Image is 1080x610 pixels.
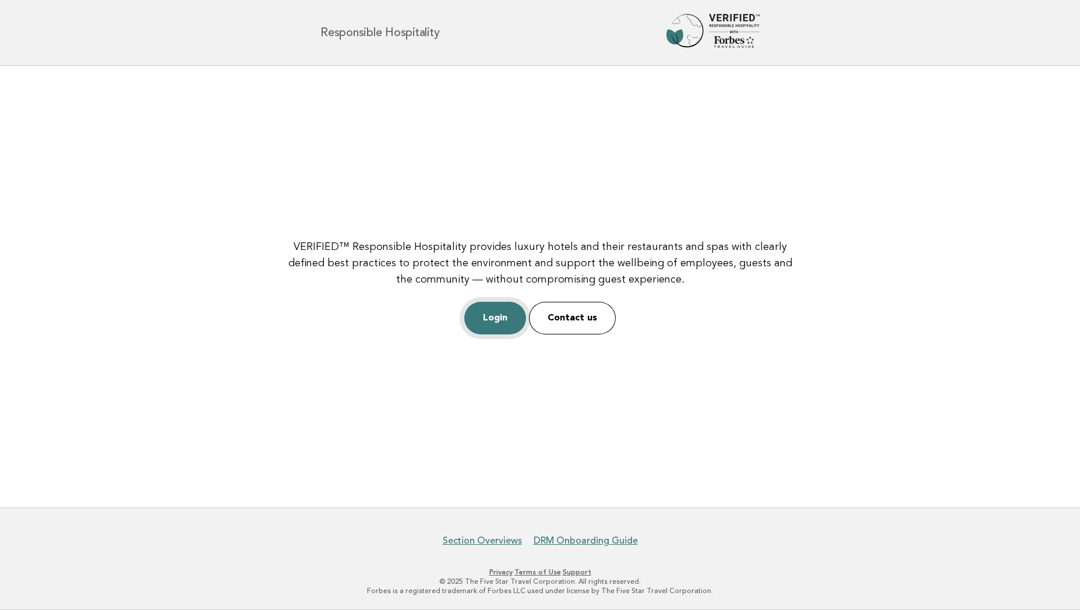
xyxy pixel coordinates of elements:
[529,302,616,334] a: Contact us
[563,568,591,576] a: Support
[464,302,526,334] a: Login
[489,568,513,576] a: Privacy
[183,586,897,595] p: Forbes is a registered trademark of Forbes LLC used under license by The Five Star Travel Corpora...
[183,577,897,586] p: © 2025 The Five Star Travel Corporation. All rights reserved.
[183,567,897,577] p: · ·
[534,535,638,546] a: DRM Onboarding Guide
[284,239,796,288] p: VERIFIED™ Responsible Hospitality provides luxury hotels and their restaurants and spas with clea...
[320,27,439,38] h1: Responsible Hospitality
[443,535,522,546] a: Section Overviews
[666,14,760,51] img: Forbes Travel Guide
[514,568,561,576] a: Terms of Use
